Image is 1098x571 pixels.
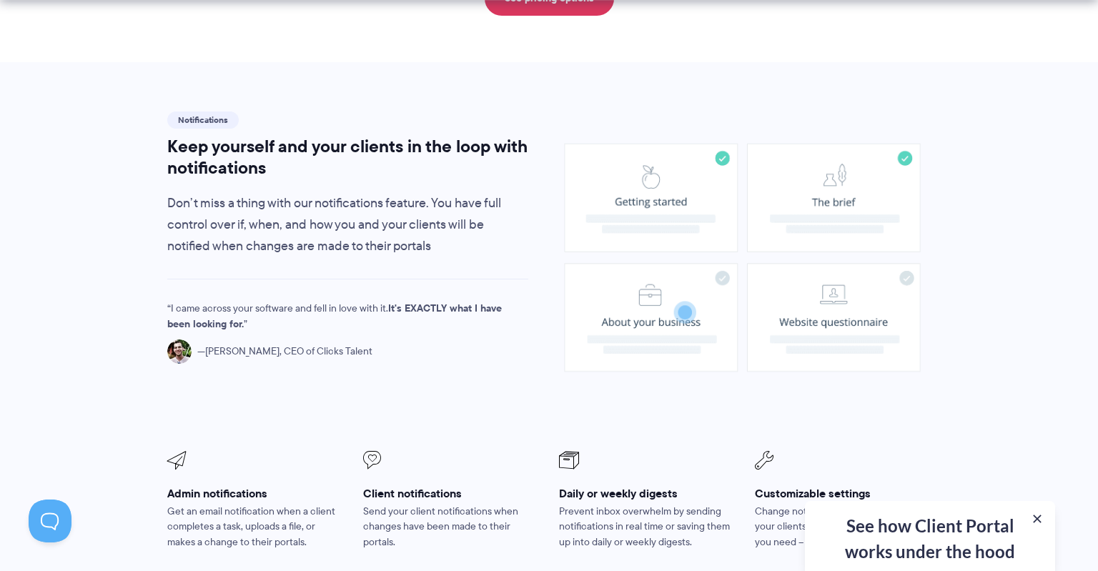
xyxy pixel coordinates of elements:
[197,344,372,359] span: [PERSON_NAME], CEO of Clicks Talent
[363,486,539,501] h3: Client notifications
[167,504,343,551] p: Get an email notification when a client completes a task, uploads a file, or makes a change to th...
[167,193,528,257] p: Don’t miss a thing with our notifications feature. You have full control over if, when, and how y...
[559,486,735,501] h3: Daily or weekly digests
[755,486,931,501] h3: Customizable settings
[29,500,71,542] iframe: Toggle Customer Support
[559,504,735,551] p: Prevent inbox overwhelm by sending notifications in real time or saving them up into daily or wee...
[167,300,502,332] strong: It's EXACTLY what I have been looking for.
[363,504,539,551] p: Send your client notifications when changes have been made to their portals.
[167,136,528,179] h2: Keep yourself and your clients in the loop with notifications
[167,486,343,501] h3: Admin notifications
[755,504,931,551] p: Change notification settings so you and your clients only get the notifications you need – and no...
[167,111,239,129] span: Notifications
[167,301,503,332] p: I came across your software and fell in love with it.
